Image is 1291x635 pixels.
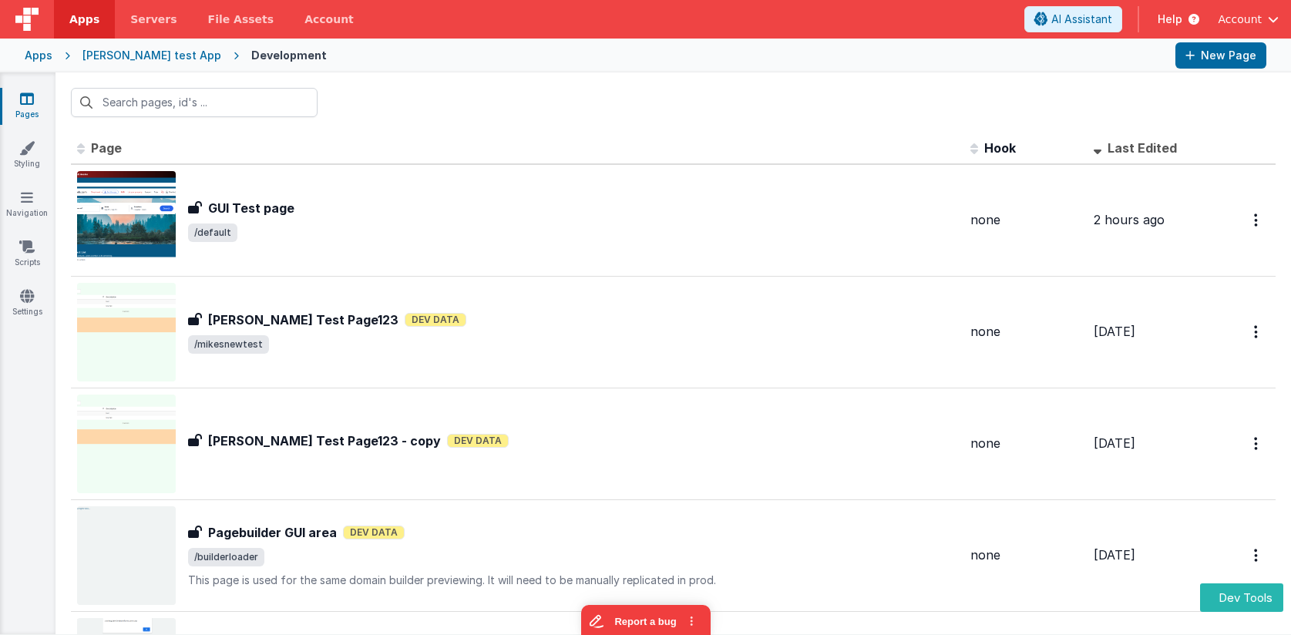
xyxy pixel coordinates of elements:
span: [DATE] [1094,547,1135,563]
div: none [970,435,1081,452]
span: /builderloader [188,548,264,566]
h3: [PERSON_NAME] Test Page123 - copy [208,432,441,450]
button: Options [1245,539,1269,571]
h3: GUI Test page [208,199,294,217]
h3: [PERSON_NAME] Test Page123 [208,311,398,329]
span: File Assets [208,12,274,27]
span: Apps [69,12,99,27]
input: Search pages, id's ... [71,88,318,117]
span: /mikesnewtest [188,335,269,354]
span: Account [1218,12,1262,27]
div: none [970,323,1081,341]
span: 2 hours ago [1094,212,1165,227]
h3: Pagebuilder GUI area [208,523,337,542]
span: Servers [130,12,177,27]
button: Account [1218,12,1279,27]
span: /default [188,223,237,242]
span: Page [91,140,122,156]
span: Dev Data [447,434,509,448]
div: Development [251,48,327,63]
span: Dev Data [343,526,405,539]
span: Last Edited [1108,140,1177,156]
span: [DATE] [1094,435,1135,451]
button: Options [1245,204,1269,236]
button: New Page [1175,42,1266,69]
div: none [970,211,1081,229]
span: Dev Data [405,313,466,327]
span: [DATE] [1094,324,1135,339]
button: Options [1245,316,1269,348]
div: none [970,546,1081,564]
button: Options [1245,428,1269,459]
button: Dev Tools [1200,583,1283,612]
p: This page is used for the same domain builder previewing. It will need to be manually replicated ... [188,573,958,588]
span: Hook [984,140,1016,156]
button: AI Assistant [1024,6,1122,32]
span: AI Assistant [1051,12,1112,27]
span: Help [1158,12,1182,27]
div: [PERSON_NAME] test App [82,48,221,63]
div: Apps [25,48,52,63]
